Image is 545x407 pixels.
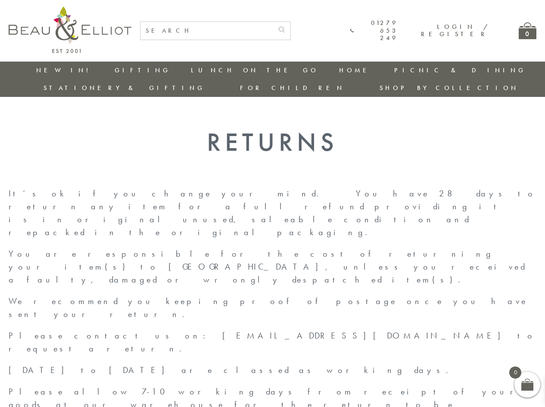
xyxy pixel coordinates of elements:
a: Picnic & Dining [394,66,526,75]
a: Login / Register [421,22,489,38]
a: New in! [36,66,94,75]
h1: Returns [9,127,536,157]
img: logo [9,6,131,53]
a: Gifting [115,66,171,75]
a: For Children [240,84,345,92]
a: Lunch On The Go [191,66,318,75]
a: 0 [519,22,536,39]
span: We recommend you keeping proof of postage once you have sent your return. [9,295,527,320]
span: It’s ok if you change your mind. You have 28 days to return any item for a full refund providing ... [9,188,536,238]
a: Shop by collection [380,84,519,92]
span: You are responsible for the cost of returning your item(s) to [GEOGRAPHIC_DATA], unless you recei... [9,248,525,285]
span: Please contact us on: [EMAIL_ADDRESS][DOMAIN_NAME] to request a return. [9,330,536,354]
a: Home [339,66,374,75]
input: SEARCH [140,22,273,40]
a: Stationery & Gifting [44,84,205,92]
a: 01279 653 249 [350,19,398,42]
span: 0 [509,367,521,379]
span: [DATE] to [DATE] are classed as working days. [9,364,456,376]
